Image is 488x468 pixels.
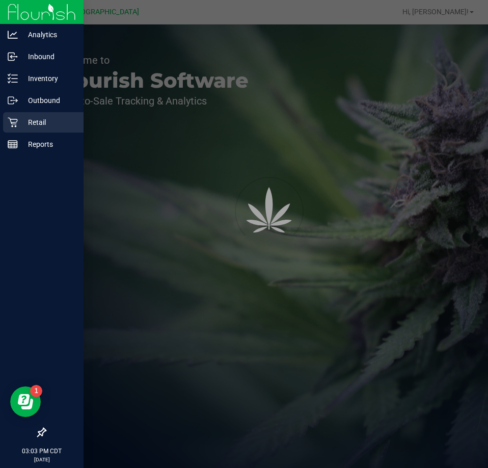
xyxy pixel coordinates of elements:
[8,95,18,106] inline-svg: Outbound
[8,117,18,127] inline-svg: Retail
[8,51,18,62] inline-svg: Inbound
[18,116,79,128] p: Retail
[8,73,18,84] inline-svg: Inventory
[18,29,79,41] p: Analytics
[5,456,79,463] p: [DATE]
[5,447,79,456] p: 03:03 PM CDT
[18,50,79,63] p: Inbound
[8,30,18,40] inline-svg: Analytics
[30,385,42,397] iframe: Resource center unread badge
[18,138,79,150] p: Reports
[18,94,79,107] p: Outbound
[8,139,18,149] inline-svg: Reports
[18,72,79,85] p: Inventory
[10,386,41,417] iframe: Resource center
